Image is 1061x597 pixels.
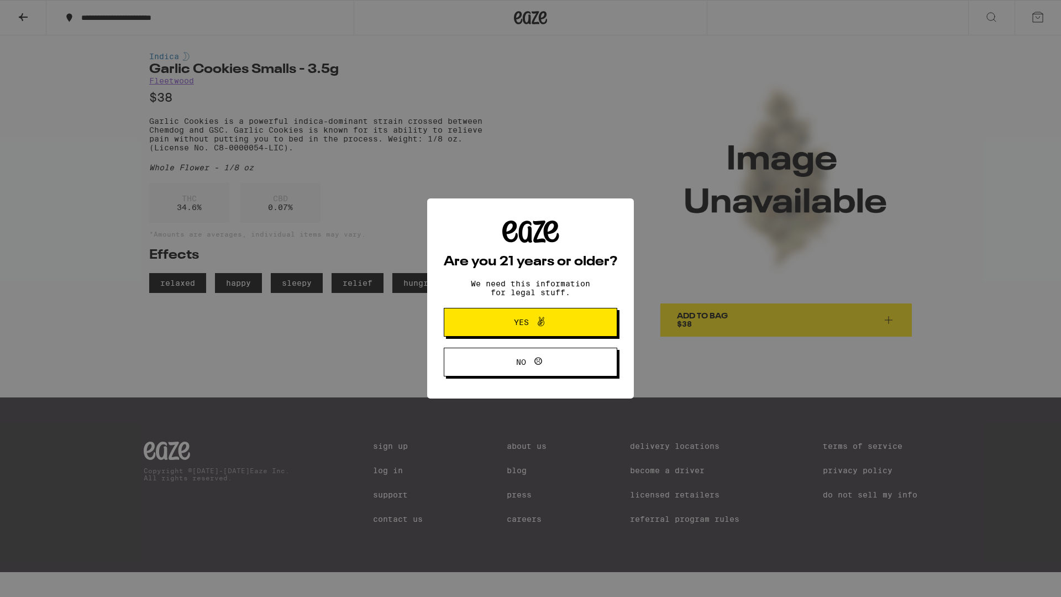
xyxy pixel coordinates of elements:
[444,308,617,337] button: Yes
[444,348,617,376] button: No
[461,279,600,297] p: We need this information for legal stuff.
[444,255,617,269] h2: Are you 21 years or older?
[514,318,529,326] span: Yes
[516,358,526,366] span: No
